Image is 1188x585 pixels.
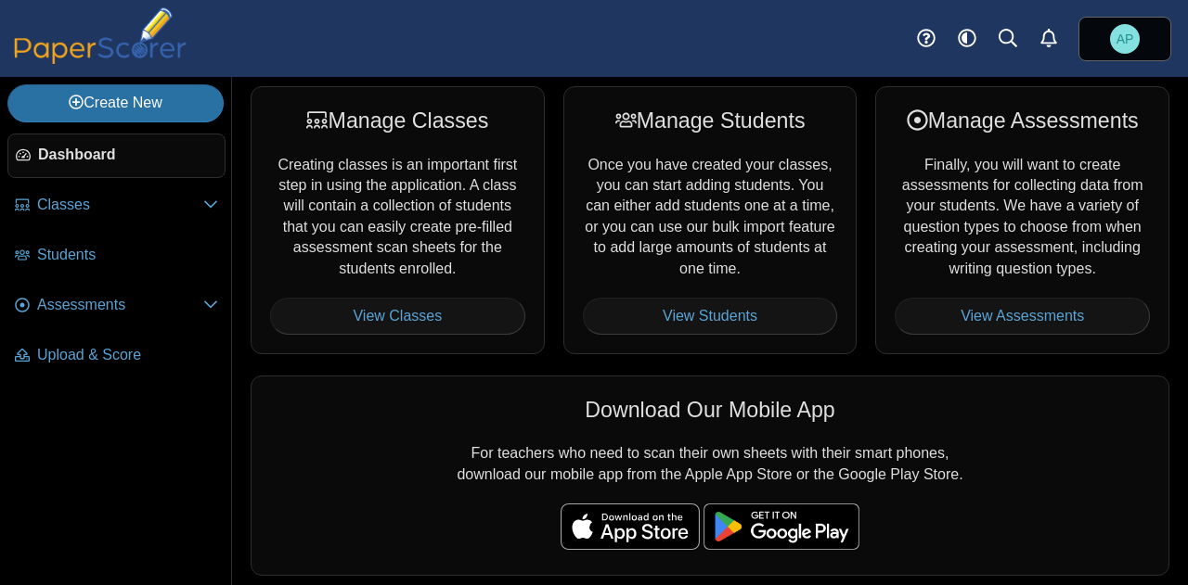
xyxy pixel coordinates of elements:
[704,503,859,550] img: google-play-badge.png
[1028,19,1069,59] a: Alerts
[7,334,226,378] a: Upload & Score
[37,295,203,315] span: Assessments
[251,86,545,354] div: Creating classes is an important first step in using the application. A class will contain a coll...
[7,284,226,328] a: Assessments
[7,7,193,64] img: PaperScorer
[7,134,226,178] a: Dashboard
[270,298,525,335] a: View Classes
[270,395,1150,425] div: Download Our Mobile App
[7,234,226,278] a: Students
[7,84,224,121] a: Create New
[1110,24,1140,54] span: Adam Pianka
[563,86,858,354] div: Once you have created your classes, you can start adding students. You can either add students on...
[1117,32,1134,45] span: Adam Pianka
[583,298,838,335] a: View Students
[37,345,218,365] span: Upload & Score
[583,106,838,135] div: Manage Students
[38,145,217,165] span: Dashboard
[1078,17,1171,61] a: Adam Pianka
[875,86,1169,354] div: Finally, you will want to create assessments for collecting data from your students. We have a va...
[37,245,218,265] span: Students
[7,184,226,228] a: Classes
[251,375,1169,576] div: For teachers who need to scan their own sheets with their smart phones, download our mobile app f...
[561,503,700,550] img: apple-store-badge.svg
[270,106,525,135] div: Manage Classes
[895,298,1150,335] a: View Assessments
[37,195,203,215] span: Classes
[7,51,193,67] a: PaperScorer
[895,106,1150,135] div: Manage Assessments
